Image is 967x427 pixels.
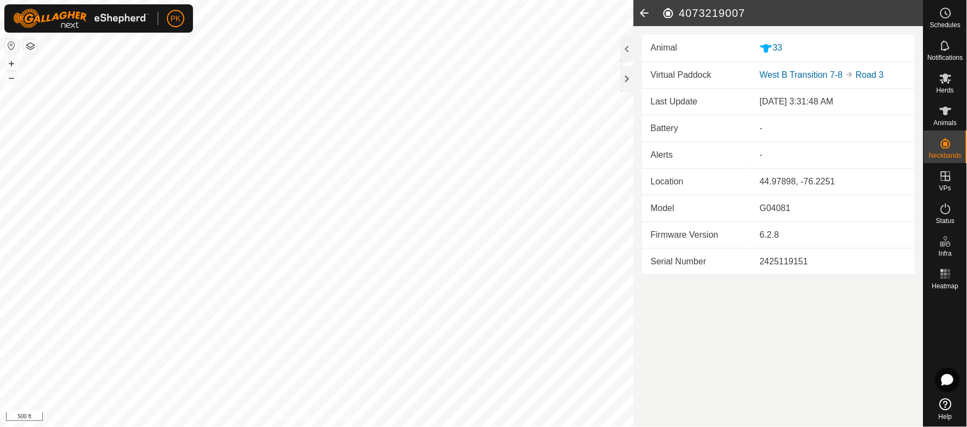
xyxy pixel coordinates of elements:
[642,195,752,221] td: Model
[327,413,359,423] a: Contact Us
[751,141,915,168] td: -
[642,248,752,275] td: Serial Number
[5,57,18,70] button: +
[642,141,752,168] td: Alerts
[760,95,906,108] div: [DATE] 3:31:48 AM
[924,394,967,424] a: Help
[642,221,752,248] td: Firmware Version
[939,413,952,420] span: Help
[642,89,752,115] td: Last Update
[5,39,18,52] button: Reset Map
[662,7,923,20] h2: 4073219007
[642,168,752,195] td: Location
[642,35,752,61] td: Animal
[845,70,854,79] img: to
[760,41,906,55] div: 33
[5,71,18,84] button: –
[932,283,959,289] span: Heatmap
[274,413,314,423] a: Privacy Policy
[939,185,951,191] span: VPs
[929,152,962,159] span: Neckbands
[760,175,906,188] div: 44.97898, -76.2251
[936,218,954,224] span: Status
[13,9,149,28] img: Gallagher Logo
[760,255,906,268] div: 2425119151
[937,87,954,94] span: Herds
[939,250,952,257] span: Infra
[856,70,884,79] a: Road 3
[928,54,963,61] span: Notifications
[760,122,906,135] div: -
[760,228,906,242] div: 6.2.8
[642,115,752,141] td: Battery
[760,70,843,79] a: West B Transition 7-8
[934,120,957,126] span: Animals
[24,40,37,53] button: Map Layers
[930,22,960,28] span: Schedules
[760,202,906,215] div: G04081
[171,13,181,24] span: PK
[642,62,752,89] td: Virtual Paddock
